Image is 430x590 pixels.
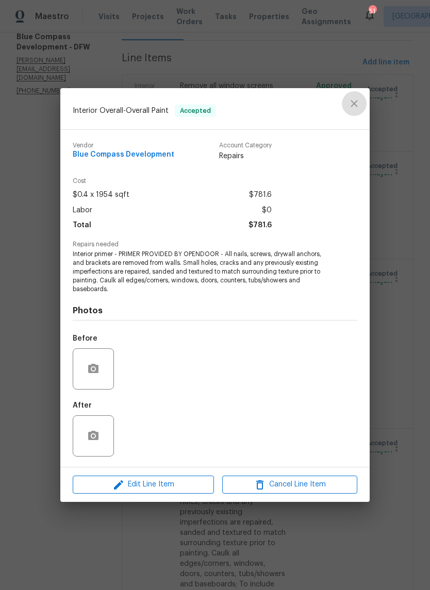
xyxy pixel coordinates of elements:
[222,476,357,494] button: Cancel Line Item
[73,241,357,248] span: Repairs needed
[73,188,129,203] span: $0.4 x 1954 sqft
[73,218,91,233] span: Total
[73,476,214,494] button: Edit Line Item
[73,250,329,293] span: Interior primer - PRIMER PROVIDED BY OPENDOOR - All nails, screws, drywall anchors, and brackets ...
[219,142,272,149] span: Account Category
[219,151,272,161] span: Repairs
[249,218,272,233] span: $781.6
[176,106,215,116] span: Accepted
[73,402,92,409] h5: After
[262,203,272,218] span: $0
[73,178,272,184] span: Cost
[73,107,169,114] span: Interior Overall - Overall Paint
[369,6,376,16] div: 51
[249,188,272,203] span: $781.6
[73,203,92,218] span: Labor
[225,478,354,491] span: Cancel Line Item
[73,142,174,149] span: Vendor
[342,91,367,116] button: close
[76,478,211,491] span: Edit Line Item
[73,151,174,159] span: Blue Compass Development
[73,306,357,316] h4: Photos
[73,335,97,342] h5: Before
